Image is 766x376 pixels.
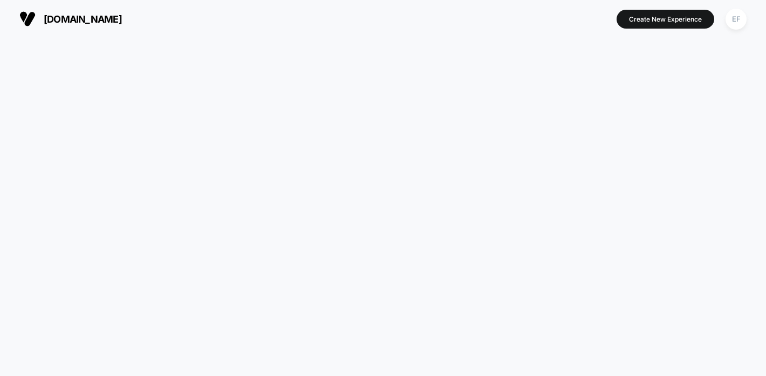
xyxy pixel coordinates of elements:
[16,10,125,28] button: [DOMAIN_NAME]
[19,11,36,27] img: Visually logo
[722,8,750,30] button: EF
[617,10,714,29] button: Create New Experience
[44,13,122,25] span: [DOMAIN_NAME]
[726,9,747,30] div: EF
